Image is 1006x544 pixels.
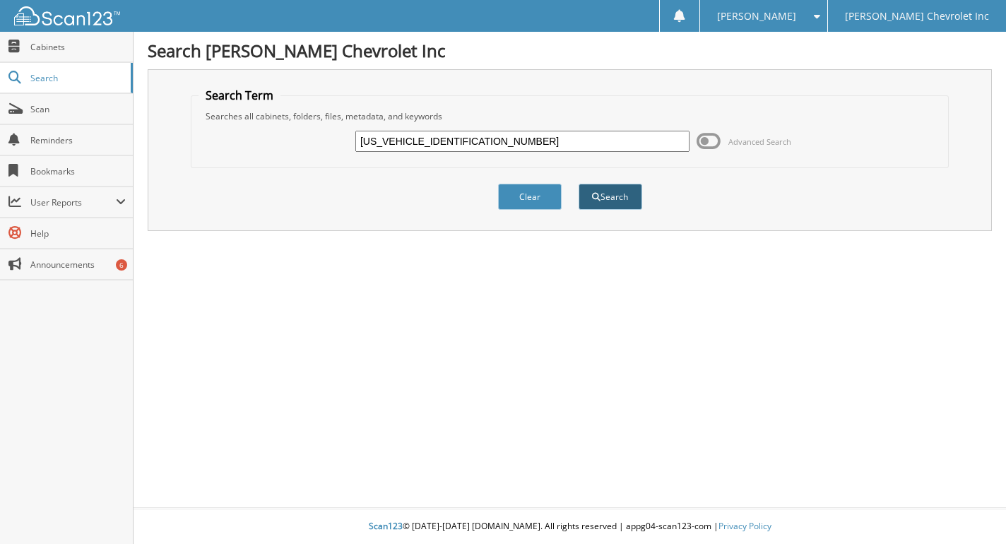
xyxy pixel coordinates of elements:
[935,476,1006,544] iframe: Chat Widget
[30,103,126,115] span: Scan
[30,259,126,271] span: Announcements
[30,227,126,240] span: Help
[199,110,942,122] div: Searches all cabinets, folders, files, metadata, and keywords
[30,165,126,177] span: Bookmarks
[30,196,116,208] span: User Reports
[845,12,989,20] span: [PERSON_NAME] Chevrolet Inc
[30,72,124,84] span: Search
[369,520,403,532] span: Scan123
[116,259,127,271] div: 6
[718,520,771,532] a: Privacy Policy
[14,6,120,25] img: scan123-logo-white.svg
[717,12,796,20] span: [PERSON_NAME]
[148,39,992,62] h1: Search [PERSON_NAME] Chevrolet Inc
[134,509,1006,544] div: © [DATE]-[DATE] [DOMAIN_NAME]. All rights reserved | appg04-scan123-com |
[728,136,791,147] span: Advanced Search
[199,88,280,103] legend: Search Term
[30,41,126,53] span: Cabinets
[30,134,126,146] span: Reminders
[498,184,562,210] button: Clear
[579,184,642,210] button: Search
